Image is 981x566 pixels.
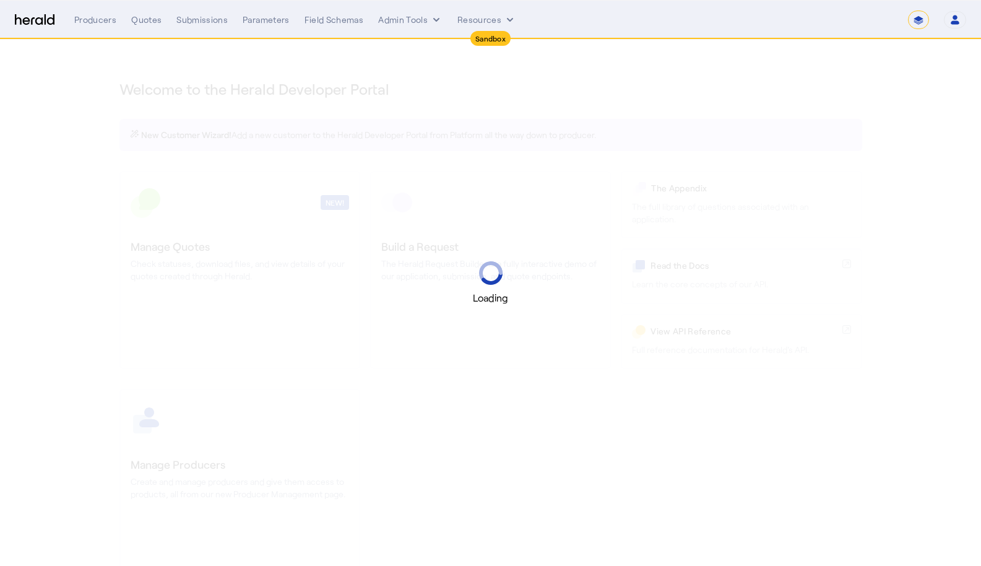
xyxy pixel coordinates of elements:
button: internal dropdown menu [378,14,443,26]
div: Sandbox [470,31,511,46]
div: Submissions [176,14,228,26]
button: Resources dropdown menu [457,14,516,26]
div: Producers [74,14,116,26]
div: Parameters [243,14,290,26]
div: Quotes [131,14,162,26]
img: Herald Logo [15,14,54,26]
div: Field Schemas [305,14,364,26]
